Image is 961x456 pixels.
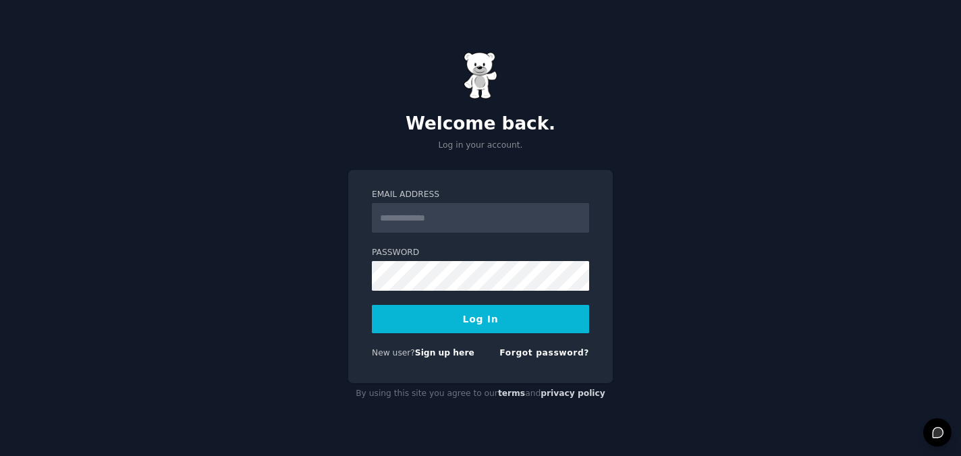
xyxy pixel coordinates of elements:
[348,383,613,405] div: By using this site you agree to our and
[498,389,525,398] a: terms
[464,52,497,99] img: Gummy Bear
[372,305,589,333] button: Log In
[372,247,589,259] label: Password
[499,348,589,358] a: Forgot password?
[348,113,613,135] h2: Welcome back.
[348,140,613,152] p: Log in your account.
[372,189,589,201] label: Email Address
[415,348,474,358] a: Sign up here
[372,348,415,358] span: New user?
[541,389,605,398] a: privacy policy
